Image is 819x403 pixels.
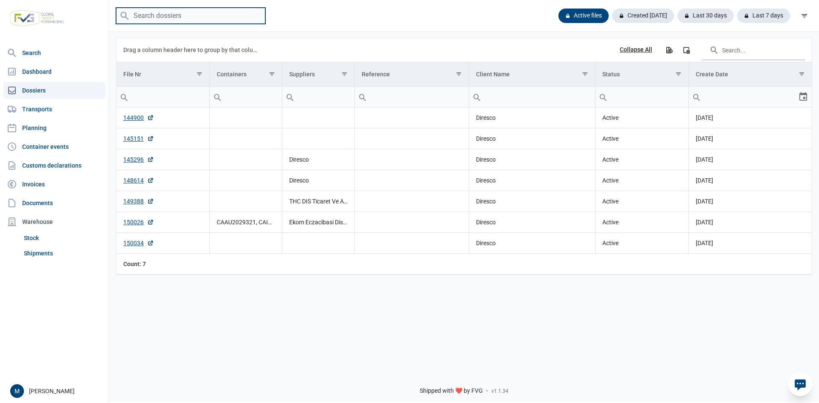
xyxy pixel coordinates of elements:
[469,107,595,128] td: Diresco
[7,6,67,30] img: FVG - Global freight forwarding
[123,218,154,226] a: 150026
[3,44,105,61] a: Search
[595,128,688,149] td: Active
[3,82,105,99] a: Dossiers
[3,101,105,118] a: Transports
[661,42,677,58] div: Export all data to Excel
[3,213,105,230] div: Warehouse
[3,194,105,212] a: Documents
[3,138,105,155] a: Container events
[689,87,704,107] div: Search box
[602,71,620,78] div: Status
[612,9,674,23] div: Created [DATE]
[420,387,483,395] span: Shipped with ❤️ by FVG
[282,191,355,212] td: THC DIS Ticaret Ve Ambalaj Sanayi Anonim Sirketi
[355,87,370,107] div: Search box
[696,240,713,246] span: [DATE]
[341,71,348,77] span: Show filter options for column 'Suppliers'
[282,87,298,107] div: Search box
[123,155,154,164] a: 145296
[469,87,595,107] input: Filter cell
[210,62,282,87] td: Column Containers
[797,8,812,23] div: filter
[116,87,210,107] td: Filter cell
[282,212,355,233] td: Ekom Eczacibasi Dis Ticaret AS
[210,212,282,233] td: CAAU2029321, CAIU3644143, TIIU2703223
[282,87,354,107] input: Filter cell
[269,71,275,77] span: Show filter options for column 'Containers'
[3,63,105,80] a: Dashboard
[123,134,154,143] a: 145151
[491,388,508,394] span: v1.1.34
[456,71,462,77] span: Show filter options for column 'Reference'
[362,71,390,78] div: Reference
[282,62,355,87] td: Column Suppliers
[116,8,265,24] input: Search dossiers
[689,87,812,107] td: Filter cell
[282,170,355,191] td: Diresco
[210,87,225,107] div: Search box
[123,113,154,122] a: 144900
[355,87,469,107] td: Filter cell
[679,42,694,58] div: Column Chooser
[123,43,260,57] div: Drag a column header here to group by that column
[3,176,105,193] a: Invoices
[123,239,154,247] a: 150034
[469,62,595,87] td: Column Client Name
[289,71,315,78] div: Suppliers
[196,71,203,77] span: Show filter options for column 'File Nr'
[3,119,105,136] a: Planning
[123,71,141,78] div: File Nr
[675,71,682,77] span: Show filter options for column 'Status'
[116,38,812,275] div: Data grid with 7 rows and 7 columns
[689,62,812,87] td: Column Create Date
[595,107,688,128] td: Active
[355,87,468,107] input: Filter cell
[10,384,104,398] div: [PERSON_NAME]
[469,191,595,212] td: Diresco
[703,40,805,60] input: Search in the data grid
[799,71,805,77] span: Show filter options for column 'Create Date'
[677,9,734,23] div: Last 30 days
[116,87,132,107] div: Search box
[595,170,688,191] td: Active
[123,260,203,268] div: File Nr Count: 7
[282,87,355,107] td: Filter cell
[486,387,488,395] span: -
[595,233,688,254] td: Active
[696,114,713,121] span: [DATE]
[469,128,595,149] td: Diresco
[123,38,805,62] div: Data grid toolbar
[689,87,798,107] input: Filter cell
[217,71,247,78] div: Containers
[595,87,688,107] input: Filter cell
[123,197,154,206] a: 149388
[696,177,713,184] span: [DATE]
[595,191,688,212] td: Active
[210,87,282,107] input: Filter cell
[582,71,588,77] span: Show filter options for column 'Client Name'
[798,87,808,107] div: Select
[123,176,154,185] a: 148614
[595,212,688,233] td: Active
[469,212,595,233] td: Diresco
[476,71,510,78] div: Client Name
[20,246,105,261] a: Shipments
[696,71,728,78] div: Create Date
[20,230,105,246] a: Stock
[696,135,713,142] span: [DATE]
[282,149,355,170] td: Diresco
[696,219,713,226] span: [DATE]
[696,198,713,205] span: [DATE]
[3,157,105,174] a: Customs declarations
[10,384,24,398] div: M
[469,87,485,107] div: Search box
[469,233,595,254] td: Diresco
[595,87,611,107] div: Search box
[737,9,790,23] div: Last 7 days
[469,170,595,191] td: Diresco
[469,149,595,170] td: Diresco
